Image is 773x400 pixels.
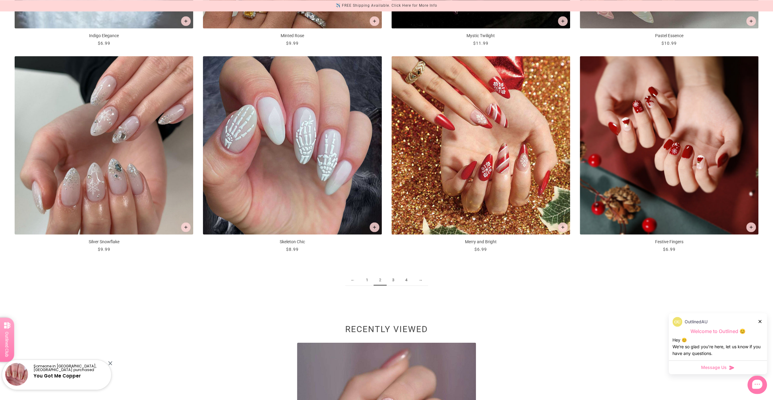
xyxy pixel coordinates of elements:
[672,328,763,335] p: Welcome to Outlined 😊
[370,16,379,26] button: Add to cart
[336,2,437,9] div: ✈️ FREE Shipping Available. Click Here for More Info
[203,238,381,245] p: Skeleton Chic
[685,318,707,325] p: OutlinedAU
[203,56,381,252] a: Skeleton Chic
[746,222,756,232] button: Add to cart
[392,238,570,245] p: Merry and Bright
[15,32,193,39] p: Indigo Elegance
[387,274,400,286] a: 3
[580,56,758,234] img: festive-fingers-press-on-manicure_700x.jpg
[661,40,677,45] span: $10.99
[34,373,81,379] a: You Got Me Copper
[392,32,570,39] p: Mystic Twilight
[203,32,381,39] p: Minted Rose
[345,274,360,286] a: ←
[286,247,299,251] span: $8.99
[15,328,758,334] h2: Recently viewed
[672,317,682,327] img: data:image/png;base64,iVBORw0KGgoAAAANSUhEUgAAACQAAAAkCAYAAADhAJiYAAACJklEQVR4AexUO28TQRice/mFQxI...
[34,364,106,372] p: Someone in [GEOGRAPHIC_DATA], [GEOGRAPHIC_DATA] purchased
[701,364,727,370] span: Message Us
[558,222,568,232] button: Add to cart
[672,337,763,357] div: Hey 😊 We‘re so glad you’re here, let us know if you have any questions.
[15,238,193,245] p: Silver Snowflake
[98,247,110,251] span: $9.99
[286,40,299,45] span: $9.99
[392,56,570,252] a: Merry and Bright
[558,16,568,26] button: Add to cart
[370,222,379,232] button: Add to cart
[580,56,758,252] a: Festive Fingers
[746,16,756,26] button: Add to cart
[181,222,191,232] button: Add to cart
[98,40,110,45] span: $6.99
[181,16,191,26] button: Add to cart
[473,40,488,45] span: $11.99
[580,32,758,39] p: Pastel Essence
[663,247,675,251] span: $6.99
[360,274,374,286] a: 1
[374,274,387,286] span: 2
[580,238,758,245] p: Festive Fingers
[474,247,487,251] span: $6.99
[400,274,413,286] a: 4
[15,56,193,252] a: Silver Snowflake
[413,274,428,286] a: →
